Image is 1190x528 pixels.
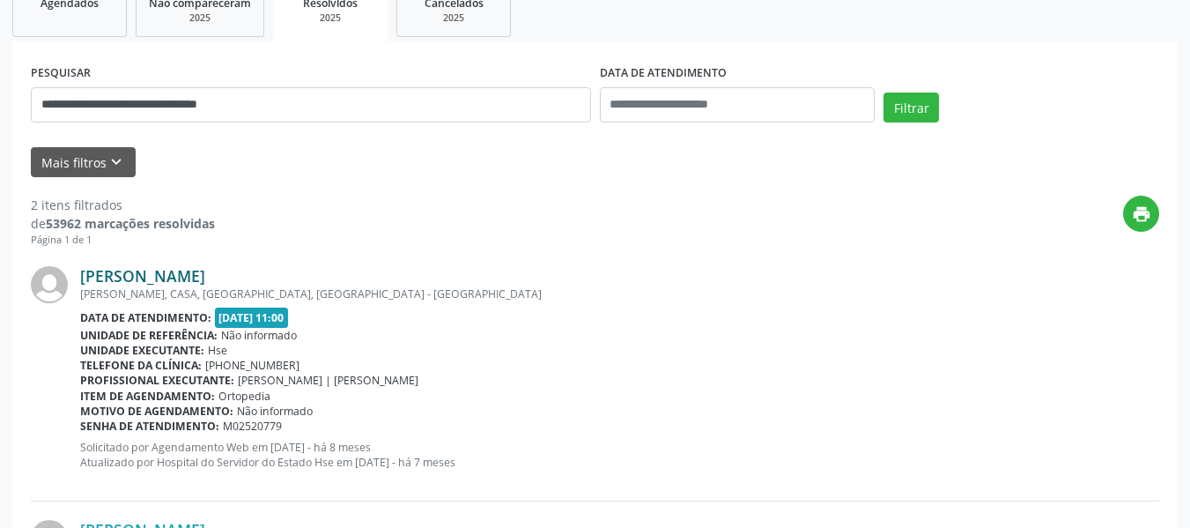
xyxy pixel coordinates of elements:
a: [PERSON_NAME] [80,266,205,286]
div: Página 1 de 1 [31,233,215,248]
b: Senha de atendimento: [80,419,219,434]
i: print [1132,205,1151,224]
label: DATA DE ATENDIMENTO [600,60,727,87]
span: [PHONE_NUMBER] [205,358,299,373]
b: Data de atendimento: [80,310,211,325]
i: keyboard_arrow_down [107,152,126,172]
div: de [31,214,215,233]
button: Mais filtroskeyboard_arrow_down [31,147,136,178]
span: Não informado [221,328,297,343]
span: Ortopedia [218,389,270,404]
div: 2025 [410,11,498,25]
b: Telefone da clínica: [80,358,202,373]
label: PESQUISAR [31,60,91,87]
span: M02520779 [223,419,282,434]
p: Solicitado por Agendamento Web em [DATE] - há 8 meses Atualizado por Hospital do Servidor do Esta... [80,440,1159,470]
b: Item de agendamento: [80,389,215,404]
strong: 53962 marcações resolvidas [46,215,215,232]
div: 2 itens filtrados [31,196,215,214]
b: Motivo de agendamento: [80,404,233,419]
button: print [1123,196,1159,232]
div: 2025 [149,11,251,25]
img: img [31,266,68,303]
b: Unidade de referência: [80,328,218,343]
b: Profissional executante: [80,373,234,388]
span: Hse [208,343,227,358]
span: Não informado [237,404,313,419]
div: [PERSON_NAME], CASA, [GEOGRAPHIC_DATA], [GEOGRAPHIC_DATA] - [GEOGRAPHIC_DATA] [80,286,1159,301]
b: Unidade executante: [80,343,204,358]
div: 2025 [285,11,375,25]
span: [PERSON_NAME] | [PERSON_NAME] [238,373,418,388]
span: [DATE] 11:00 [215,308,289,328]
button: Filtrar [883,93,939,123]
